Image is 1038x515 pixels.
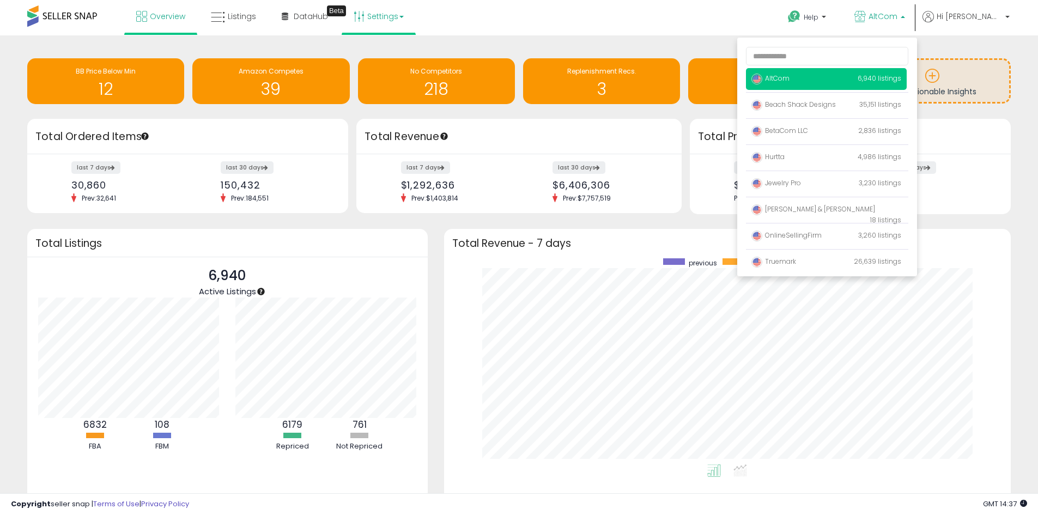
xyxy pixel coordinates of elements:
[83,418,107,431] b: 6832
[698,129,1003,144] h3: Total Profit
[71,161,120,174] label: last 7 days
[858,74,901,83] span: 6,940 listings
[33,80,179,98] h1: 12
[888,86,976,97] span: Add Actionable Insights
[239,66,303,76] span: Amazon Competes
[567,66,636,76] span: Replenishment Recs.
[199,286,256,297] span: Active Listings
[751,152,785,161] span: Hurtta
[859,100,901,109] span: 35,151 listings
[353,418,367,431] b: 761
[282,418,302,431] b: 6179
[734,161,783,174] label: last 7 days
[35,239,420,247] h3: Total Listings
[327,441,392,452] div: Not Repriced
[751,178,801,187] span: Jewelry Pro
[256,287,266,296] div: Tooltip anchor
[365,129,673,144] h3: Total Revenue
[751,204,875,214] span: [PERSON_NAME] & [PERSON_NAME]
[358,58,515,104] a: No Competitors 218
[529,80,675,98] h1: 3
[198,80,344,98] h1: 39
[11,499,189,510] div: seller snap | |
[694,80,840,98] h1: 17
[858,152,901,161] span: 4,986 listings
[260,441,325,452] div: Repriced
[130,441,195,452] div: FBM
[226,193,274,203] span: Prev: 184,551
[221,179,329,191] div: 150,432
[439,131,449,141] div: Tooltip anchor
[553,179,663,191] div: $6,406,306
[751,257,762,268] img: usa.png
[751,100,836,109] span: Beach Shack Designs
[63,441,128,452] div: FBA
[401,179,511,191] div: $1,292,636
[406,193,464,203] span: Prev: $1,403,814
[150,11,185,22] span: Overview
[983,499,1027,509] span: 2025-09-11 14:37 GMT
[76,193,122,203] span: Prev: 32,641
[751,126,808,135] span: BetaCom LLC
[294,11,328,22] span: DataHub
[553,161,605,174] label: last 30 days
[71,179,180,191] div: 30,860
[228,11,256,22] span: Listings
[858,231,901,240] span: 3,260 listings
[751,257,796,266] span: Truemark
[192,58,349,104] a: Amazon Competes 39
[854,257,901,266] span: 26,639 listings
[523,58,680,104] a: Replenishment Recs. 3
[787,10,801,23] i: Get Help
[858,126,901,135] span: 2,836 listings
[155,418,169,431] b: 108
[855,60,1009,102] a: Add Actionable Insights
[363,80,509,98] h1: 218
[869,11,897,22] span: AltCom
[140,131,150,141] div: Tooltip anchor
[751,74,790,83] span: AltCom
[870,215,901,225] span: 18 listings
[779,2,837,35] a: Help
[557,193,616,203] span: Prev: $7,757,519
[199,265,256,286] p: 6,940
[93,499,139,509] a: Terms of Use
[751,152,762,163] img: usa.png
[804,13,818,22] span: Help
[751,231,822,240] span: OnlineSellingFirm
[922,11,1010,35] a: Hi [PERSON_NAME]
[35,129,340,144] h3: Total Ordered Items
[751,74,762,84] img: usa.png
[410,66,462,76] span: No Competitors
[859,178,901,187] span: 3,230 listings
[76,66,136,76] span: BB Price Below Min
[11,499,51,509] strong: Copyright
[751,231,762,241] img: usa.png
[401,161,450,174] label: last 7 days
[751,178,762,189] img: usa.png
[688,58,845,104] a: BB Share = Zero 17
[734,193,757,203] span: Prev: $0
[751,100,762,111] img: usa.png
[751,204,762,215] img: usa.png
[27,58,184,104] a: BB Price Below Min 12
[141,499,189,509] a: Privacy Policy
[883,179,992,191] div: $0
[689,258,717,268] span: previous
[734,179,842,191] div: $0
[452,239,1003,247] h3: Total Revenue - 7 days
[937,11,1002,22] span: Hi [PERSON_NAME]
[751,126,762,137] img: usa.png
[327,5,346,16] div: Tooltip anchor
[221,161,274,174] label: last 30 days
